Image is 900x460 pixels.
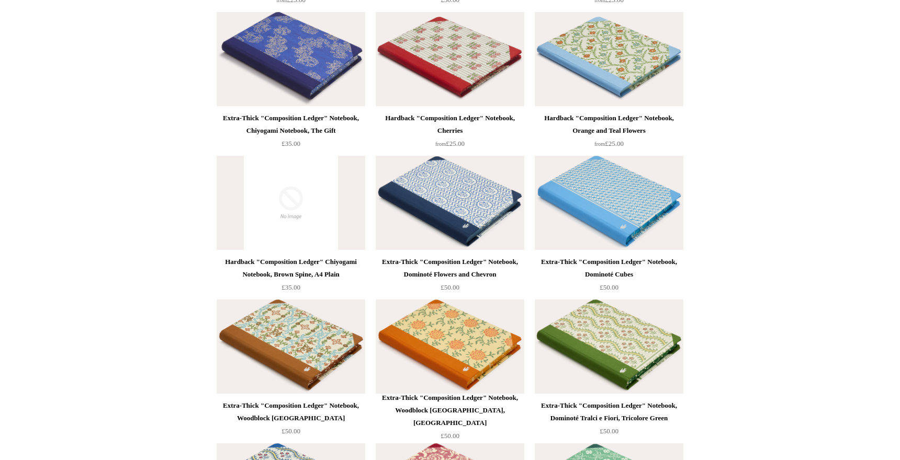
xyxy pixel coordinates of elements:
a: Hardback "Composition Ledger" Notebook, Cherries Hardback "Composition Ledger" Notebook, Cherries [376,12,524,106]
img: Extra-Thick "Composition Ledger" Notebook, Dominoté Flowers and Chevron [376,156,524,250]
img: Hardback "Composition Ledger" Notebook, Orange and Teal Flowers [535,12,683,106]
span: from [594,141,605,147]
img: Extra-Thick "Composition Ledger" Notebook, Dominoté Cubes [535,156,683,250]
a: Extra-Thick "Composition Ledger" Notebook, Dominoté Flowers and Chevron Extra-Thick "Composition ... [376,156,524,250]
div: Extra-Thick "Composition Ledger" Notebook, Chiyogami Notebook, The Gift [219,112,363,137]
div: Extra-Thick "Composition Ledger" Notebook, Dominoté Tralci e Fiori, Tricolore Green [537,399,681,424]
div: Hardback "Composition Ledger" Notebook, Orange and Teal Flowers [537,112,681,137]
img: Extra-Thick "Composition Ledger" Notebook, Woodblock Sicily, Orange [376,300,524,394]
span: £50.00 [441,432,459,440]
span: £50.00 [600,283,618,291]
img: no-image-2048-a2addb12_grande.gif [217,156,365,250]
a: Extra-Thick "Composition Ledger" Notebook, Woodblock [GEOGRAPHIC_DATA], [GEOGRAPHIC_DATA] £50.00 [376,392,524,442]
span: £35.00 [282,140,300,147]
a: Extra-Thick "Composition Ledger" Notebook, Dominoté Cubes £50.00 [535,256,683,298]
a: Extra-Thick "Composition Ledger" Notebook, Dominoté Tralci e Fiori, Tricolore Green £50.00 [535,399,683,442]
img: Hardback "Composition Ledger" Notebook, Cherries [376,12,524,106]
div: Extra-Thick "Composition Ledger" Notebook, Woodblock [GEOGRAPHIC_DATA], [GEOGRAPHIC_DATA] [378,392,522,429]
a: Extra-Thick "Composition Ledger" Notebook, Woodblock Sicily, Orange Extra-Thick "Composition Ledg... [376,300,524,394]
span: £25.00 [435,140,465,147]
div: Hardback "Composition Ledger" Chiyogami Notebook, Brown Spine, A4 Plain [219,256,363,281]
a: Hardback "Composition Ledger" Chiyogami Notebook, Brown Spine, A4 Plain £35.00 [217,256,365,298]
div: Extra-Thick "Composition Ledger" Notebook, Dominoté Flowers and Chevron [378,256,522,281]
div: Extra-Thick "Composition Ledger" Notebook, Dominoté Cubes [537,256,681,281]
span: £35.00 [282,283,300,291]
img: Extra-Thick "Composition Ledger" Notebook, Dominoté Tralci e Fiori, Tricolore Green [535,300,683,394]
span: £25.00 [594,140,624,147]
span: £50.00 [441,283,459,291]
a: Extra-Thick "Composition Ledger" Notebook, Woodblock [GEOGRAPHIC_DATA] £50.00 [217,399,365,442]
a: Extra-Thick "Composition Ledger" Notebook, Chiyogami Notebook, The Gift Extra-Thick "Composition ... [217,12,365,106]
a: Extra-Thick "Composition Ledger" Notebook, Chiyogami Notebook, The Gift £35.00 [217,112,365,155]
span: from [435,141,446,147]
a: Hardback "Composition Ledger" Notebook, Orange and Teal Flowers Hardback "Composition Ledger" Not... [535,12,683,106]
img: Extra-Thick "Composition Ledger" Notebook, Woodblock Piedmont [217,300,365,394]
a: Extra-Thick "Composition Ledger" Notebook, Woodblock Piedmont Extra-Thick "Composition Ledger" No... [217,300,365,394]
a: Hardback "Composition Ledger" Notebook, Orange and Teal Flowers from£25.00 [535,112,683,155]
a: Extra-Thick "Composition Ledger" Notebook, Dominoté Cubes Extra-Thick "Composition Ledger" Notebo... [535,156,683,250]
img: Extra-Thick "Composition Ledger" Notebook, Chiyogami Notebook, The Gift [217,12,365,106]
a: Extra-Thick "Composition Ledger" Notebook, Dominoté Flowers and Chevron £50.00 [376,256,524,298]
span: £50.00 [600,427,618,435]
div: Extra-Thick "Composition Ledger" Notebook, Woodblock [GEOGRAPHIC_DATA] [219,399,363,424]
a: Hardback "Composition Ledger" Notebook, Cherries from£25.00 [376,112,524,155]
span: £50.00 [282,427,300,435]
div: Hardback "Composition Ledger" Notebook, Cherries [378,112,522,137]
a: Extra-Thick "Composition Ledger" Notebook, Dominoté Tralci e Fiori, Tricolore Green Extra-Thick "... [535,300,683,394]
